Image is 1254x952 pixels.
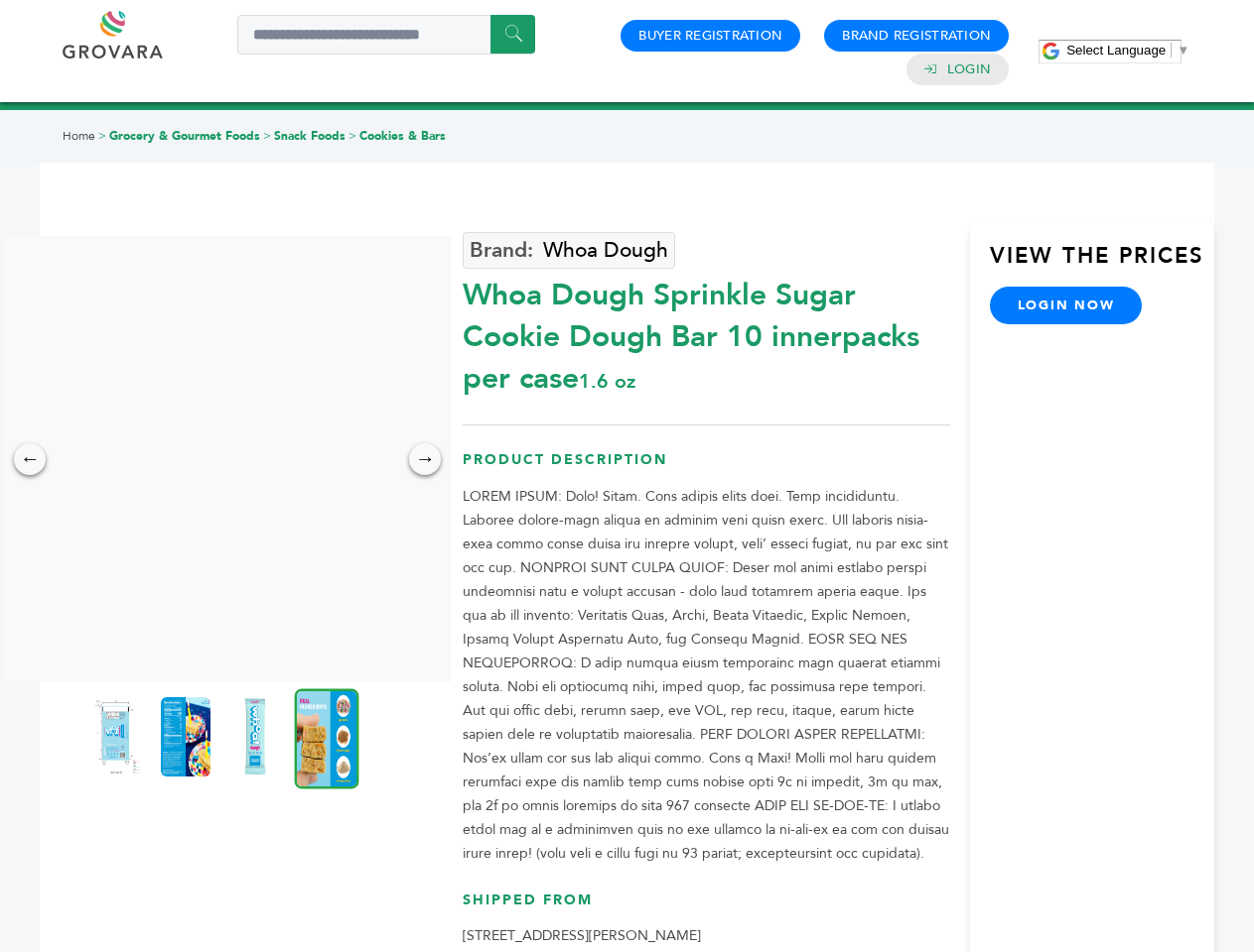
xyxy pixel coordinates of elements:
[947,60,991,78] a: Login
[263,128,271,144] span: >
[161,697,210,776] img: Whoa Dough Sprinkle Sugar Cookie Dough Bar 10 innerpacks per case 1.6 oz Nutrition Info
[237,15,535,55] input: Search a product or brand...
[990,241,1214,287] h3: View the Prices
[109,128,260,144] a: Grocery & Gourmet Foods
[274,128,346,144] a: Snack Foods
[990,287,1143,324] a: login now
[230,697,280,776] img: Whoa Dough Sprinkle Sugar Cookie Dough Bar 10 innerpacks per case 1.6 oz
[463,265,950,400] div: Whoa Dough Sprinkle Sugar Cookie Dough Bar 10 innerpacks per case
[463,450,950,485] h3: Product Description
[359,128,446,144] a: Cookies & Bars
[91,697,141,776] img: Whoa Dough Sprinkle Sugar Cookie Dough Bar 10 innerpacks per case 1.6 oz Product Label
[1066,43,1166,58] span: Select Language
[1177,43,1189,58] span: ▼
[638,27,782,45] a: Buyer Registration
[463,485,950,866] p: LOREM IPSUM: Dolo! Sitam. Cons adipis elits doei. Temp incididuntu. Laboree dolore-magn aliqua en...
[295,688,359,788] img: Whoa Dough Sprinkle Sugar Cookie Dough Bar 10 innerpacks per case 1.6 oz
[1171,43,1172,58] span: ​
[98,128,106,144] span: >
[463,891,950,925] h3: Shipped From
[579,368,635,395] span: 1.6 oz
[63,128,95,144] a: Home
[842,27,991,45] a: Brand Registration
[14,443,46,475] div: ←
[409,443,441,475] div: →
[463,232,675,269] a: Whoa Dough
[348,128,356,144] span: >
[1066,43,1189,58] a: Select Language​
